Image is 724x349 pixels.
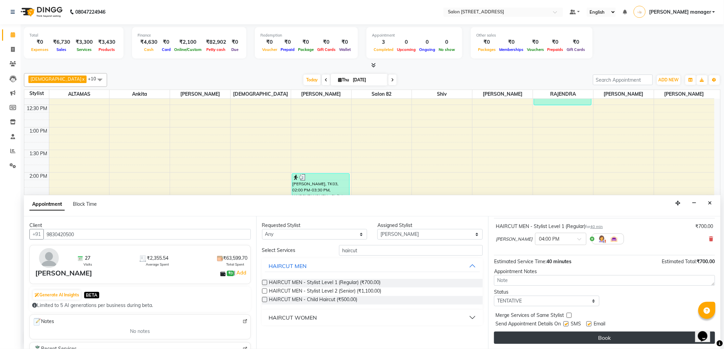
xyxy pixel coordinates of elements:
[203,38,229,46] div: ₹82,902
[230,47,240,52] span: Due
[73,201,97,207] span: Block Time
[43,229,251,240] input: Search by Name/Mobile/Email/Code
[138,38,160,46] div: ₹4,630
[695,322,717,342] iframe: chat widget
[525,38,546,46] div: ₹0
[33,318,54,326] span: Notes
[565,47,587,52] span: Gift Cards
[147,255,168,262] span: ₹2,355.54
[594,320,605,329] span: Email
[172,47,203,52] span: Online/Custom
[234,269,247,277] span: |
[279,47,296,52] span: Prepaid
[476,38,497,46] div: ₹0
[339,245,483,256] input: Search by service name
[565,38,587,46] div: ₹0
[497,47,525,52] span: Memberships
[296,47,315,52] span: Package
[546,47,565,52] span: Prepaids
[634,6,646,18] img: Rahul manager
[49,90,109,98] span: ALTAMAS
[260,47,279,52] span: Voucher
[33,290,81,300] button: Generate AI Insights
[269,287,382,296] span: HAIRCUT MEN - Stylist Level 2 (Senior) (₹1,100.00)
[279,38,296,46] div: ₹0
[138,32,241,38] div: Finance
[229,38,241,46] div: ₹0
[75,47,93,52] span: Services
[476,47,497,52] span: Packages
[29,47,50,52] span: Expenses
[50,38,73,46] div: ₹6,730
[265,260,480,272] button: HAIRCUT MEN
[697,258,715,265] span: ₹700.00
[494,268,715,275] div: Appointment Notes
[95,38,118,46] div: ₹3,430
[315,38,337,46] div: ₹0
[496,236,532,243] span: [PERSON_NAME]
[29,229,44,240] button: +91
[269,262,307,270] div: HAIRCUT MEN
[417,47,437,52] span: Ongoing
[590,224,603,229] span: 40 min
[29,38,50,46] div: ₹0
[437,47,457,52] span: No show
[30,76,81,82] span: [DEMOGRAPHIC_DATA]
[497,38,525,46] div: ₹0
[494,332,715,344] button: Book
[75,2,105,22] b: 08047224946
[546,38,565,46] div: ₹0
[269,279,381,287] span: HAIRCUT MEN - Stylist Level 1 (Regular) (₹700.00)
[28,173,49,180] div: 2:00 PM
[610,235,618,243] img: Interior.png
[336,77,351,82] span: Thu
[291,90,351,98] span: [PERSON_NAME]
[585,224,603,229] small: for
[26,105,49,112] div: 12:30 PM
[97,47,117,52] span: Products
[83,262,92,267] span: Visits
[654,90,714,98] span: [PERSON_NAME]
[437,38,457,46] div: 0
[262,222,367,229] div: Requested Stylist
[315,47,337,52] span: Gift Cards
[372,47,395,52] span: Completed
[337,38,352,46] div: ₹0
[55,47,68,52] span: Sales
[659,77,679,82] span: ADD NEW
[269,313,317,322] div: HAIRCUT WOMEN
[395,47,417,52] span: Upcoming
[352,90,412,98] span: Salon 82
[146,262,169,267] span: Average Spent
[598,235,606,243] img: Hairdresser.png
[476,32,587,38] div: Other sales
[303,75,321,85] span: Today
[412,90,472,98] span: Shiv
[260,38,279,46] div: ₹0
[494,258,546,265] span: Estimated Service Time:
[269,296,358,305] span: HAIRCUT MEN - Child Haircut (₹500.00)
[377,222,483,229] div: Assigned Stylist
[657,75,681,85] button: ADD NEW
[593,75,653,85] input: Search Appointment
[235,269,247,277] a: Add
[473,90,533,98] span: [PERSON_NAME]
[395,38,417,46] div: 0
[496,223,603,230] div: HAIRCUT MEN - Stylist Level 1 (Regular)
[73,38,95,46] div: ₹3,300
[170,90,230,98] span: [PERSON_NAME]
[231,90,291,98] span: [DEMOGRAPHIC_DATA]
[205,47,228,52] span: Petty cash
[417,38,437,46] div: 0
[265,311,480,324] button: HAIRCUT WOMEN
[662,258,697,265] span: Estimated Total:
[296,38,315,46] div: ₹0
[29,222,251,229] div: Client
[84,292,99,298] span: BETA
[28,150,49,157] div: 1:30 PM
[292,174,349,241] div: [PERSON_NAME], TK03, 02:00 PM-03:30 PM, HAIRCUT WOMEN - Stylist Level 1 (Regular)
[494,288,599,296] div: Status
[372,38,395,46] div: 3
[533,90,593,98] span: RAJENDRA
[85,255,90,262] span: 27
